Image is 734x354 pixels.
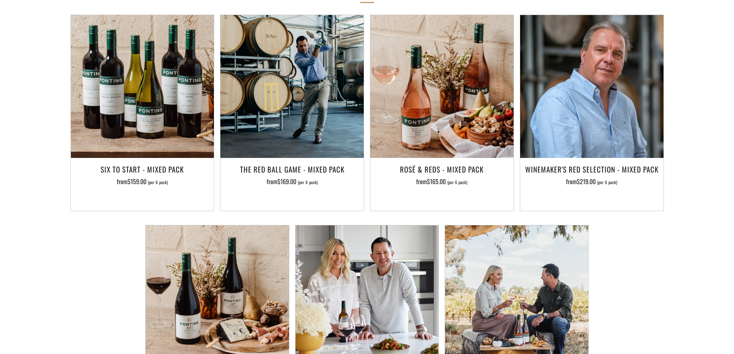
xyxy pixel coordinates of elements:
span: (per 6 pack) [298,180,318,185]
h3: Rosé & Reds - Mixed Pack [374,163,510,176]
span: from [566,177,617,186]
span: from [117,177,168,186]
a: Rosé & Reds - Mixed Pack from$165.00 (per 6 pack) [370,163,514,201]
a: The Red Ball Game - Mixed Pack from$169.00 (per 6 pack) [220,163,364,201]
span: from [267,177,318,186]
a: Winemaker's Red Selection - Mixed Pack from$219.00 (per 6 pack) [520,163,663,201]
span: $165.00 [427,177,446,186]
span: $219.00 [577,177,596,186]
span: (per 6 pack) [447,180,467,185]
h3: Six To Start - Mixed Pack [75,163,210,176]
a: Six To Start - Mixed Pack from$159.00 (per 6 pack) [71,163,214,201]
h3: Winemaker's Red Selection - Mixed Pack [524,163,660,176]
h3: The Red Ball Game - Mixed Pack [224,163,360,176]
span: (per 6 pack) [148,180,168,185]
span: from [416,177,467,186]
span: $159.00 [128,177,146,186]
span: $169.00 [277,177,296,186]
span: (per 6 pack) [597,180,617,185]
